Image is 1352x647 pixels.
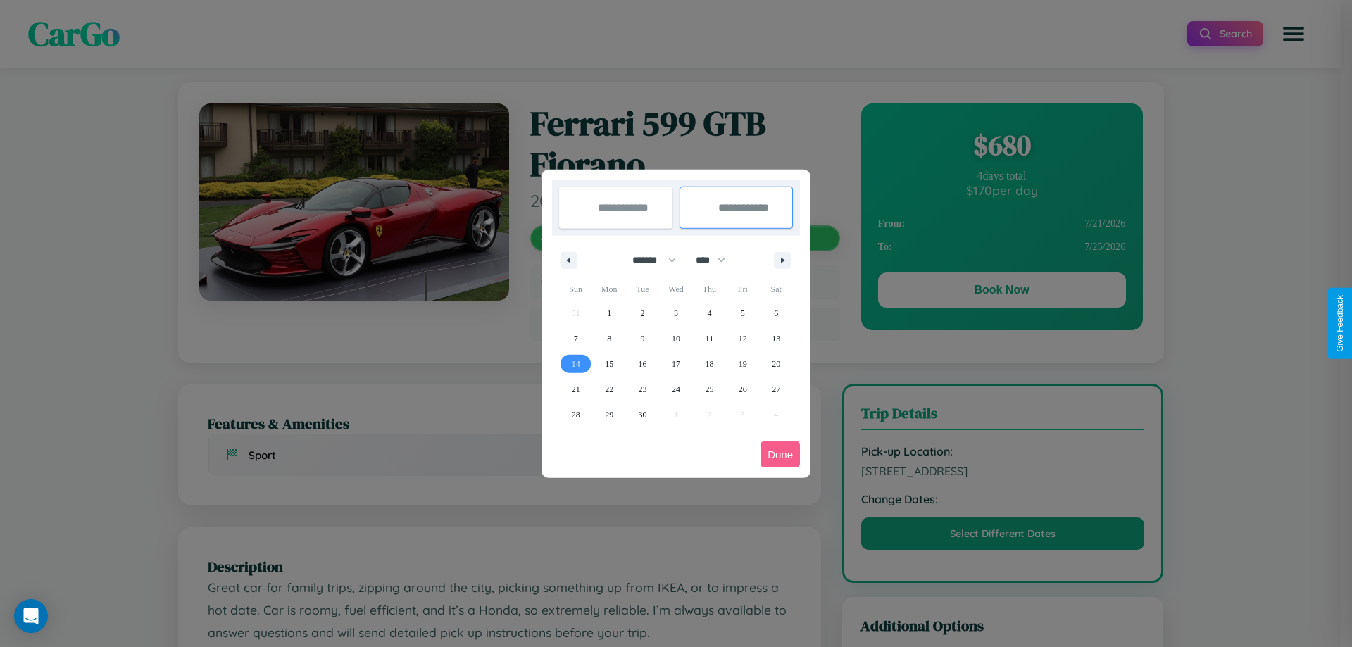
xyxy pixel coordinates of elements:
span: 13 [772,326,780,351]
span: 6 [774,301,778,326]
span: 23 [639,377,647,402]
button: 7 [559,326,592,351]
button: 30 [626,402,659,427]
span: Sat [760,278,793,301]
span: 17 [672,351,680,377]
span: 24 [672,377,680,402]
span: Wed [659,278,692,301]
button: 24 [659,377,692,402]
button: 16 [626,351,659,377]
button: 6 [760,301,793,326]
span: 21 [572,377,580,402]
span: 1 [607,301,611,326]
span: 28 [572,402,580,427]
button: 3 [659,301,692,326]
span: 27 [772,377,780,402]
span: 20 [772,351,780,377]
button: 17 [659,351,692,377]
div: Give Feedback [1335,295,1345,352]
button: 25 [693,377,726,402]
span: 12 [739,326,747,351]
span: 10 [672,326,680,351]
span: Mon [592,278,625,301]
button: 14 [559,351,592,377]
span: Thu [693,278,726,301]
button: 4 [693,301,726,326]
button: 18 [693,351,726,377]
button: 20 [760,351,793,377]
button: 29 [592,402,625,427]
span: 3 [674,301,678,326]
span: Sun [559,278,592,301]
span: 29 [605,402,613,427]
span: 22 [605,377,613,402]
span: Fri [726,278,759,301]
button: 23 [626,377,659,402]
span: 2 [641,301,645,326]
button: 8 [592,326,625,351]
button: 27 [760,377,793,402]
button: 11 [693,326,726,351]
button: 2 [626,301,659,326]
span: 30 [639,402,647,427]
button: 26 [726,377,759,402]
span: 9 [641,326,645,351]
span: 7 [574,326,578,351]
button: 9 [626,326,659,351]
button: 12 [726,326,759,351]
button: 13 [760,326,793,351]
div: Open Intercom Messenger [14,599,48,633]
span: Tue [626,278,659,301]
span: 8 [607,326,611,351]
span: 14 [572,351,580,377]
span: 18 [705,351,713,377]
button: 1 [592,301,625,326]
span: 5 [741,301,745,326]
button: 5 [726,301,759,326]
button: 22 [592,377,625,402]
button: 15 [592,351,625,377]
button: Done [760,441,800,467]
span: 15 [605,351,613,377]
button: 28 [559,402,592,427]
span: 26 [739,377,747,402]
button: 10 [659,326,692,351]
button: 21 [559,377,592,402]
span: 19 [739,351,747,377]
button: 19 [726,351,759,377]
span: 25 [705,377,713,402]
span: 4 [707,301,711,326]
span: 16 [639,351,647,377]
span: 11 [706,326,714,351]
